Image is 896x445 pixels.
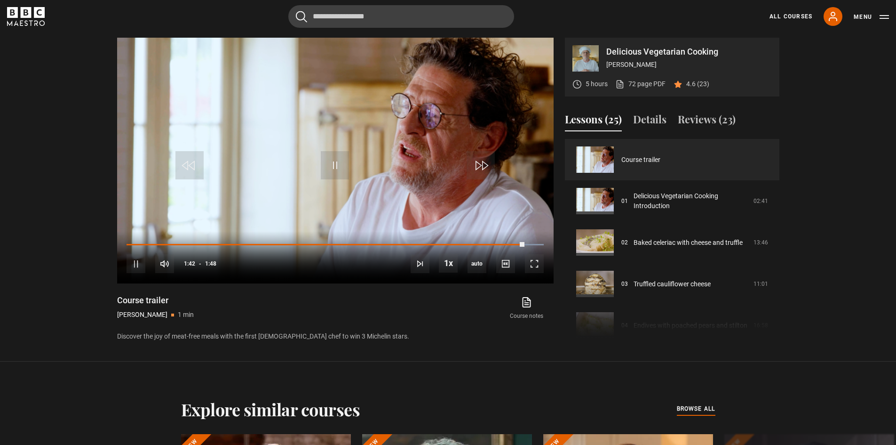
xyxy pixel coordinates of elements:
button: Fullscreen [525,254,544,273]
span: browse all [677,404,715,413]
input: Search [288,5,514,28]
button: Next Lesson [411,254,429,273]
button: Playback Rate [439,254,458,273]
span: auto [468,254,486,273]
p: [PERSON_NAME] [606,60,772,70]
p: Delicious Vegetarian Cooking [606,48,772,56]
a: Truffled cauliflower cheese [634,279,711,289]
h1: Course trailer [117,295,194,306]
button: Captions [496,254,515,273]
a: Course notes [500,295,553,322]
video-js: Video Player [117,38,554,283]
a: Delicious Vegetarian Cooking Introduction [634,191,748,211]
a: All Courses [769,12,812,21]
a: Baked celeriac with cheese and truffle [634,238,743,248]
a: Course trailer [621,155,660,165]
h2: Explore similar courses [181,399,360,419]
div: Progress Bar [127,244,543,246]
p: Discover the joy of meat-free meals with the first [DEMOGRAPHIC_DATA] chef to win 3 Michelin stars. [117,332,554,341]
p: 1 min [178,310,194,320]
button: Toggle navigation [854,12,889,22]
span: 1:48 [205,255,216,272]
p: 4.6 (23) [686,79,709,89]
button: Mute [155,254,174,273]
a: browse all [677,404,715,414]
span: - [199,260,201,267]
button: Details [633,112,666,131]
div: Current quality: 720p [468,254,486,273]
button: Pause [127,254,145,273]
button: Reviews (23) [678,112,736,131]
svg: BBC Maestro [7,7,45,26]
p: [PERSON_NAME] [117,310,167,320]
button: Lessons (25) [565,112,622,131]
button: Submit the search query [296,11,307,23]
p: 5 hours [586,79,608,89]
span: 1:42 [184,255,195,272]
a: 72 page PDF [615,79,666,89]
